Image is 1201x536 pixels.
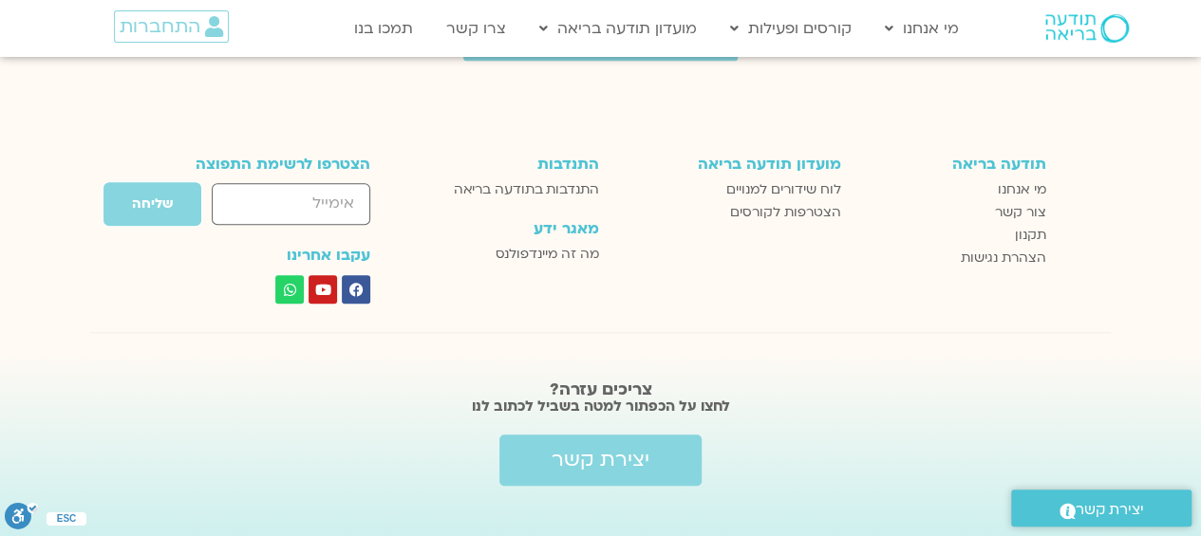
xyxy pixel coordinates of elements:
h3: מאגר ידע [422,220,598,237]
h2: לחצו על הכפתור למטה בשביל לכתוב לנו [106,397,1095,416]
a: צור קשר [860,201,1046,224]
a: התנדבות בתודעה בריאה [422,178,598,201]
a: צרו קשר [437,10,516,46]
span: מי אנחנו [998,178,1046,201]
h3: תודעה בריאה [860,156,1046,173]
a: תקנון [860,224,1046,247]
a: מי אנחנו [875,10,968,46]
h3: הצטרפו לרשימת התפוצה [156,156,371,173]
button: שליחה [103,181,202,227]
span: מה זה מיינדפולנס [496,243,599,266]
a: תמכו בנו [345,10,422,46]
a: יצירת קשר [499,434,702,486]
a: מי אנחנו [860,178,1046,201]
span: התנדבות בתודעה בריאה [454,178,599,201]
h3: מועדון תודעה בריאה [618,156,841,173]
a: מה זה מיינדפולנס [422,243,598,266]
h3: עקבו אחרינו [156,247,371,264]
span: לוח שידורים למנויים [726,178,841,201]
span: הצהרת נגישות [961,247,1046,269]
a: קורסים ופעילות [721,10,861,46]
a: הצהרת נגישות [860,247,1046,269]
a: התחברות [114,10,229,43]
a: הצטרפות לקורסים [618,201,841,224]
h3: התנדבות [422,156,598,173]
a: מועדון תודעה בריאה [530,10,706,46]
span: יצירת קשר [552,449,649,471]
span: יצירת קשר [1076,497,1144,523]
form: טופס חדש [156,181,371,236]
span: שליחה [132,196,173,212]
span: הצטרפות לקורסים [730,201,841,224]
span: התחברות [120,16,200,37]
a: יצירת קשר [1011,490,1192,527]
span: צור קשר [995,201,1046,224]
span: תקנון [1015,224,1046,247]
input: אימייל [212,183,370,224]
a: לוח שידורים למנויים [618,178,841,201]
img: תודעה בריאה [1045,14,1129,43]
h2: צריכים עזרה? [106,380,1095,399]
